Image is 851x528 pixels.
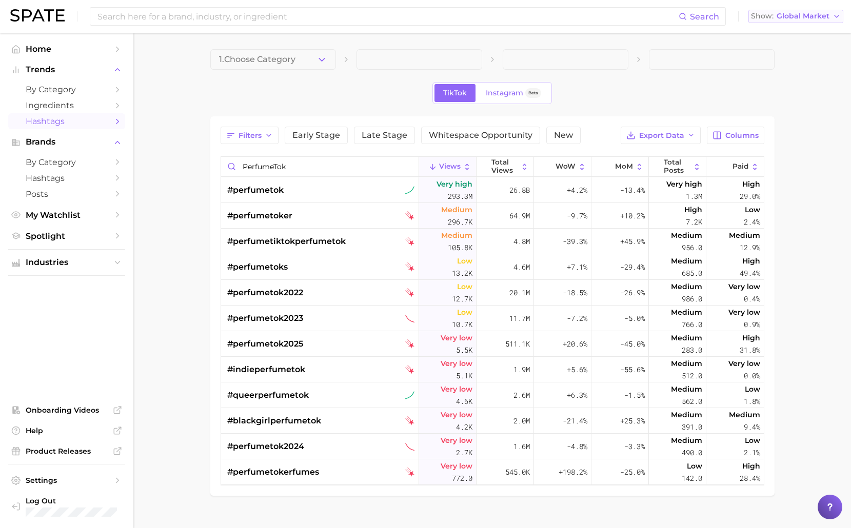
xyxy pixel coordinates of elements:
[744,395,760,408] span: 1.8%
[684,204,702,216] span: High
[456,370,472,382] span: 5.1k
[671,357,702,370] span: Medium
[221,331,764,357] button: #perfumetok2025tiktok falling starVery low5.5k511.1k+20.6%-45.0%Medium283.0High31.8%
[221,203,764,229] button: #perfumetokertiktok falling starMedium296.7k64.9m-9.7%+10.2%High7.2kLow2.4%
[26,258,108,267] span: Industries
[434,84,476,102] a: TikTok
[477,157,534,177] button: Total Views
[686,190,702,202] span: 1.3m
[456,344,472,356] span: 5.5k
[740,267,760,279] span: 49.4%
[8,186,125,202] a: Posts
[8,41,125,57] a: Home
[405,288,414,297] img: tiktok falling star
[221,229,764,254] button: #perfumetiktokperfumetoktiktok falling starMedium105.8k4.8m-39.3%+45.9%Medium956.0Medium12.9%
[740,472,760,484] span: 28.4%
[8,207,125,223] a: My Watchlist
[8,154,125,170] a: by Category
[452,472,472,484] span: 772.0
[26,85,108,94] span: by Category
[682,267,702,279] span: 685.0
[563,287,587,299] span: -18.5%
[671,332,702,344] span: Medium
[567,312,587,324] span: -7.2%
[210,49,336,70] button: 1.Choose Category
[452,318,472,331] span: 10.7k
[221,177,764,203] button: #perfumetoktiktok sustained riserVery high293.3m26.8b+4.2%-13.4%Very high1.3mHigh29.0%
[8,134,125,150] button: Brands
[26,157,108,167] span: by Category
[690,12,719,22] span: Search
[534,157,591,177] button: WoW
[441,332,472,344] span: Very low
[477,84,550,102] a: InstagramBeta
[457,280,472,293] span: Low
[563,235,587,248] span: -39.3%
[405,365,414,374] img: tiktok falling star
[725,131,759,140] span: Columns
[221,357,764,382] button: #indieperfumetoktiktok falling starVery low5.1k1.9m+5.6%-55.6%Medium512.0Very low0.0%
[620,338,645,350] span: -45.0%
[227,312,303,324] span: #perfumetok2023
[221,382,764,408] button: #queerperfumetoktiktok sustained riserVery low4.6k2.6m+6.3%-1.5%Medium562.0Low1.8%
[26,137,108,147] span: Brands
[620,235,645,248] span: +45.9%
[620,210,645,222] span: +10.2%
[439,163,461,171] span: Views
[733,163,748,171] span: Paid
[513,261,530,273] span: 4.6m
[26,116,108,126] span: Hashtags
[429,131,532,139] span: Whitespace Opportunity
[509,287,530,299] span: 20.1m
[620,184,645,196] span: -13.4%
[742,255,760,267] span: High
[227,287,303,299] span: #perfumetok2022
[221,459,764,485] button: #perfumetokerfumestiktok falling starVery low772.0545.0k+198.2%-25.0%Low142.0High28.4%
[10,9,65,22] img: SPATE
[26,189,108,199] span: Posts
[556,163,576,171] span: WoW
[443,89,467,97] span: TikTok
[620,415,645,427] span: +25.3%
[567,184,587,196] span: +4.2%
[8,493,125,520] a: Log out. Currently logged in with e-mail yzhan@estee.com.
[682,421,702,433] span: 391.0
[456,395,472,408] span: 4.6k
[671,229,702,241] span: Medium
[405,237,414,246] img: tiktok falling star
[567,363,587,376] span: +5.6%
[456,421,472,433] span: 4.2k
[745,204,760,216] span: Low
[744,446,760,459] span: 2.1%
[8,443,125,459] a: Product Releases
[728,280,760,293] span: Very low
[620,363,645,376] span: -55.6%
[671,409,702,421] span: Medium
[227,466,319,478] span: #perfumetokerfumes
[682,446,702,459] span: 490.0
[8,228,125,244] a: Spotlight
[682,293,702,305] span: 986.0
[26,44,108,54] span: Home
[486,89,523,97] span: Instagram
[96,8,679,25] input: Search here for a brand, industry, or ingredient
[227,184,284,196] span: #perfumetok
[452,267,472,279] span: 13.2k
[457,306,472,318] span: Low
[567,261,587,273] span: +7.1%
[221,280,764,306] button: #perfumetok2022tiktok falling starLow12.7k20.1m-18.5%-26.9%Medium986.0Very low0.4%
[8,473,125,488] a: Settings
[509,184,530,196] span: 26.8b
[26,65,108,74] span: Trends
[448,190,472,202] span: 293.3m
[513,389,530,401] span: 2.6m
[405,211,414,220] img: tiktok falling star
[227,261,288,273] span: #perfumetoks
[26,210,108,220] span: My Watchlist
[441,357,472,370] span: Very low
[624,440,645,453] span: -3.3%
[671,280,702,293] span: Medium
[559,466,587,478] span: +198.2%
[671,306,702,318] span: Medium
[219,55,295,64] span: 1. Choose Category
